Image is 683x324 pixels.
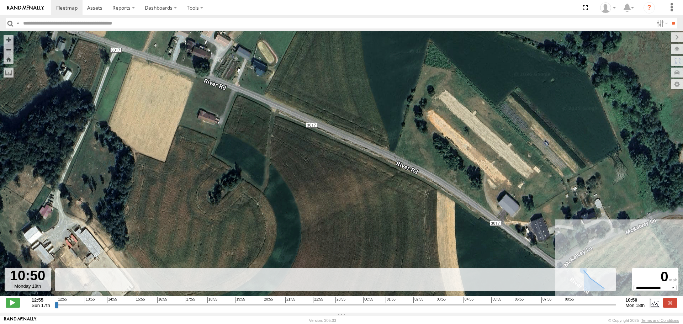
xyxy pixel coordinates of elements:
[4,44,14,54] button: Zoom out
[644,2,655,14] i: ?
[285,297,295,303] span: 21:55
[185,297,195,303] span: 17:55
[541,297,551,303] span: 07:55
[4,68,14,78] label: Measure
[309,318,336,323] div: Version: 305.03
[32,303,50,308] span: Sun 17th Aug 2025
[413,297,423,303] span: 02:55
[335,297,345,303] span: 23:55
[235,297,245,303] span: 19:55
[7,5,44,10] img: rand-logo.svg
[654,18,669,28] label: Search Filter Options
[598,2,618,13] div: Chris Burkhart
[32,297,50,303] strong: 12:55
[671,79,683,89] label: Map Settings
[263,297,273,303] span: 20:55
[363,297,373,303] span: 00:55
[641,318,679,323] a: Terms and Conditions
[4,317,37,324] a: Visit our Website
[464,297,473,303] span: 04:55
[633,269,677,285] div: 0
[57,297,67,303] span: 12:55
[157,297,167,303] span: 16:55
[4,35,14,44] button: Zoom in
[625,303,645,308] span: Mon 18th Aug 2025
[608,318,679,323] div: © Copyright 2025 -
[207,297,217,303] span: 18:55
[386,297,396,303] span: 01:55
[663,298,677,307] label: Close
[15,18,21,28] label: Search Query
[625,297,645,303] strong: 10:50
[6,298,20,307] label: Play/Stop
[514,297,524,303] span: 06:55
[564,297,574,303] span: 08:55
[4,54,14,64] button: Zoom Home
[436,297,446,303] span: 03:55
[107,297,117,303] span: 14:55
[313,297,323,303] span: 22:55
[491,297,501,303] span: 05:55
[135,297,145,303] span: 15:55
[85,297,95,303] span: 13:55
